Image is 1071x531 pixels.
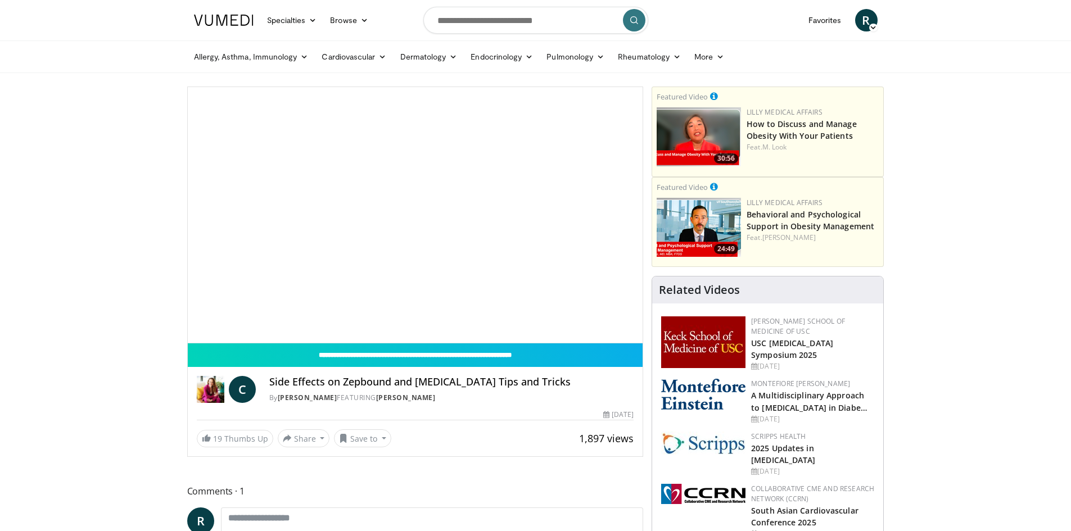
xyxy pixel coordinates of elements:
a: 30:56 [657,107,741,166]
img: b0142b4c-93a1-4b58-8f91-5265c282693c.png.150x105_q85_autocrop_double_scale_upscale_version-0.2.png [661,379,745,410]
span: Comments 1 [187,484,644,498]
a: A Multidisciplinary Approach to [MEDICAL_DATA] in Diabe… [751,390,867,412]
h4: Related Videos [659,283,740,297]
img: Dr. Carolynn Francavilla [197,376,224,403]
a: Cardiovascular [315,46,393,68]
img: VuMedi Logo [194,15,254,26]
div: Feat. [747,142,879,152]
a: C [229,376,256,403]
a: Endocrinology [464,46,540,68]
div: [DATE] [603,410,634,420]
img: c98a6a29-1ea0-4bd5-8cf5-4d1e188984a7.png.150x105_q85_crop-smart_upscale.png [657,107,741,166]
a: [PERSON_NAME] [376,393,436,402]
span: 19 [213,433,222,444]
button: Save to [334,429,391,447]
div: [DATE] [751,361,874,371]
a: Favorites [802,9,848,31]
a: Allergy, Asthma, Immunology [187,46,315,68]
a: 2025 Updates in [MEDICAL_DATA] [751,443,815,465]
a: 24:49 [657,198,741,257]
a: Lilly Medical Affairs [747,198,823,207]
button: Share [278,429,330,447]
span: 24:49 [714,244,738,254]
a: [PERSON_NAME] [278,393,337,402]
a: Dermatology [394,46,464,68]
a: USC [MEDICAL_DATA] Symposium 2025 [751,338,833,360]
a: South Asian Cardiovascular Conference 2025 [751,505,858,528]
a: Montefiore [PERSON_NAME] [751,379,850,388]
a: Browse [323,9,375,31]
a: M. Look [762,142,787,152]
img: ba3304f6-7838-4e41-9c0f-2e31ebde6754.png.150x105_q85_crop-smart_upscale.png [657,198,741,257]
div: [DATE] [751,466,874,476]
small: Featured Video [657,182,708,192]
a: 19 Thumbs Up [197,430,273,447]
h4: Side Effects on Zepbound and [MEDICAL_DATA] Tips and Tricks [269,376,634,388]
a: Lilly Medical Affairs [747,107,823,117]
video-js: Video Player [188,87,643,343]
a: [PERSON_NAME] [762,233,816,242]
a: R [855,9,878,31]
a: Collaborative CME and Research Network (CCRN) [751,484,874,503]
a: Pulmonology [540,46,611,68]
small: Featured Video [657,92,708,102]
img: a04ee3ba-8487-4636-b0fb-5e8d268f3737.png.150x105_q85_autocrop_double_scale_upscale_version-0.2.png [661,484,745,504]
a: How to Discuss and Manage Obesity With Your Patients [747,119,857,141]
a: More [688,46,731,68]
span: 30:56 [714,153,738,164]
a: [PERSON_NAME] School of Medicine of USC [751,316,845,336]
input: Search topics, interventions [423,7,648,34]
img: c9f2b0b7-b02a-4276-a72a-b0cbb4230bc1.jpg.150x105_q85_autocrop_double_scale_upscale_version-0.2.jpg [661,432,745,455]
img: 7b941f1f-d101-407a-8bfa-07bd47db01ba.png.150x105_q85_autocrop_double_scale_upscale_version-0.2.jpg [661,316,745,368]
a: Specialties [260,9,324,31]
div: Feat. [747,233,879,243]
span: 1,897 views [579,432,634,445]
div: [DATE] [751,414,874,424]
a: Scripps Health [751,432,806,441]
a: Rheumatology [611,46,688,68]
a: Behavioral and Psychological Support in Obesity Management [747,209,874,232]
div: By FEATURING [269,393,634,403]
